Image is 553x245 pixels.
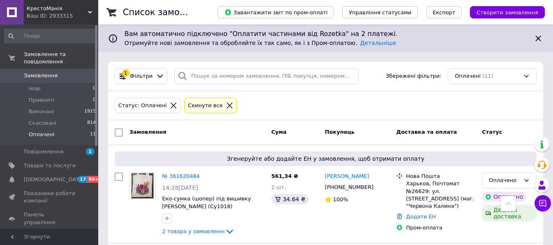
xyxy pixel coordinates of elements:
[87,176,101,183] span: 99+
[482,192,526,202] div: Оплачено
[24,51,98,65] span: Замовлення та повідомлення
[224,9,327,16] span: Завантажити звіт по пром-оплаті
[462,9,545,15] a: Створити замовлення
[4,29,97,43] input: Пошук
[482,129,502,135] span: Статус
[29,85,41,92] span: Нові
[162,184,198,191] span: 14:28[DATE]
[386,72,441,80] span: Збережені фільтри:
[406,180,475,210] div: Харьков, Почтомат №26629: ул. [STREET_ADDRESS] (маг. "Червона Калина")
[535,195,551,211] button: Чат з покупцем
[86,148,94,155] span: 1
[489,176,520,185] div: Оплачено
[84,108,96,115] span: 1915
[406,214,436,220] a: Додати ЕН
[333,196,348,202] span: 100%
[29,108,54,115] span: Виконані
[349,9,411,16] span: Управління статусами
[186,101,224,110] div: Cкинути все
[24,72,58,79] span: Замовлення
[24,162,76,169] span: Товари та послуги
[87,119,96,127] span: 814
[218,6,334,18] button: Завантажити звіт по пром-оплаті
[123,7,206,17] h1: Список замовлень
[271,184,286,190] span: 2 шт.
[323,182,375,193] div: [PHONE_NUMBER]
[93,85,96,92] span: 0
[271,173,298,179] span: 561,34 ₴
[482,73,493,79] span: (11)
[271,194,309,204] div: 34.64 ₴
[162,173,200,179] a: № 361620484
[470,6,545,18] button: Створити замовлення
[78,176,87,183] span: 17
[24,211,76,226] span: Панель управління
[325,173,369,180] a: [PERSON_NAME]
[124,29,527,39] span: Вам автоматично підключено "Оплатити частинами від Rozetka" на 2 платежі.
[396,129,457,135] span: Доставка та оплата
[426,6,462,18] button: Експорт
[29,131,54,138] span: Оплачені
[342,6,418,18] button: Управління статусами
[476,9,538,16] span: Створити замовлення
[433,9,456,16] span: Експорт
[124,40,396,46] span: Отримуйте нові замовлення та обробляйте їх так само, як і з Пром-оплатою.
[118,155,533,163] span: Згенеруйте або додайте ЕН у замовлення, щоб отримати оплату
[29,97,54,104] span: Прийняті
[325,129,355,135] span: Покупець
[482,205,537,221] div: Дешева доставка
[271,129,287,135] span: Cума
[90,131,96,138] span: 11
[93,97,96,104] span: 0
[162,196,251,209] a: Еко-сумка (шопер) під вишивку [PERSON_NAME] (Су1018)
[162,228,235,234] a: 2 товара у замовленні
[117,101,168,110] div: Статус: Оплачені
[130,72,153,80] span: Фільтри
[129,129,166,135] span: Замовлення
[406,224,475,232] div: Пром-оплата
[406,173,475,180] div: Нова Пошта
[174,68,358,84] input: Пошук за номером замовлення, ПІБ покупця, номером телефону, Email, номером накладної
[455,72,481,80] span: Оплачені
[27,5,88,12] span: КрестоМанія
[122,70,129,77] div: 1
[24,190,76,205] span: Показники роботи компанії
[24,176,84,183] span: [DEMOGRAPHIC_DATA]
[24,148,63,155] span: Повідомлення
[29,119,56,127] span: Скасовані
[129,173,156,199] a: Фото товару
[162,228,225,234] span: 2 товара у замовленні
[27,12,98,20] div: Ваш ID: 2933315
[360,40,396,46] a: Детальніше
[131,173,153,198] img: Фото товару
